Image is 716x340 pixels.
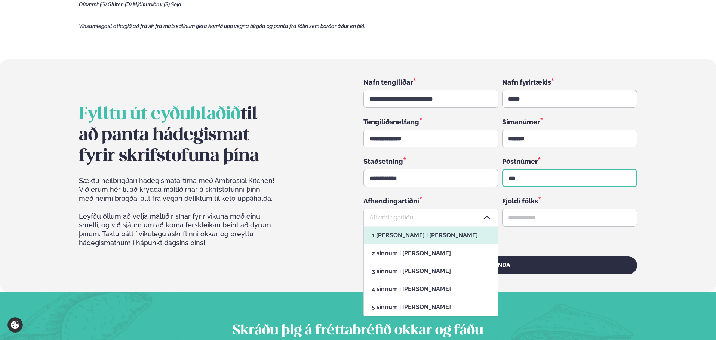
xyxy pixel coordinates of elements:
[79,104,276,167] h2: til að panta hádegismat fyrir skrifstofuna þína
[79,176,276,275] div: Leyfðu öllum að velja máltíðir sínar fyrir vikuna með einu smelli, og við sjáum um að koma ferskl...
[363,156,498,166] div: Staðsetning
[79,1,99,7] span: Ofnæmi:
[502,156,637,166] div: Póstnúmer
[502,77,637,87] div: Nafn fyrirtækis
[372,286,451,292] span: 4 sinnum í [PERSON_NAME]
[79,106,240,123] span: Fylltu út eyðublaðið
[363,77,498,87] div: Nafn tengiliðar
[502,196,637,206] div: Fjöldi fólks
[100,1,125,7] span: (G) Glúten,
[502,117,637,127] div: Símanúmer
[164,1,181,7] span: (S) Soja
[363,117,498,127] div: Tengiliðsnetfang
[372,233,478,238] span: 1 [PERSON_NAME] í [PERSON_NAME]
[7,317,23,333] a: Cookie settings
[125,1,164,7] span: (D) Mjólkurvörur,
[79,23,365,29] span: Vinsamlegast athugið að frávik frá matseðlinum geta komið upp vegna birgða og panta frá fólki sem...
[372,304,451,310] span: 5 sinnum í [PERSON_NAME]
[79,176,276,203] span: Sæktu heilbrigðari hádegismatartíma með Ambrosial Kitchen! Við erum hér til að krydda máltíðirnar...
[372,268,451,274] span: 3 sinnum í [PERSON_NAME]
[372,250,451,256] span: 2 sinnum í [PERSON_NAME]
[363,256,637,274] button: Senda
[363,196,498,205] div: Afhendingartíðni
